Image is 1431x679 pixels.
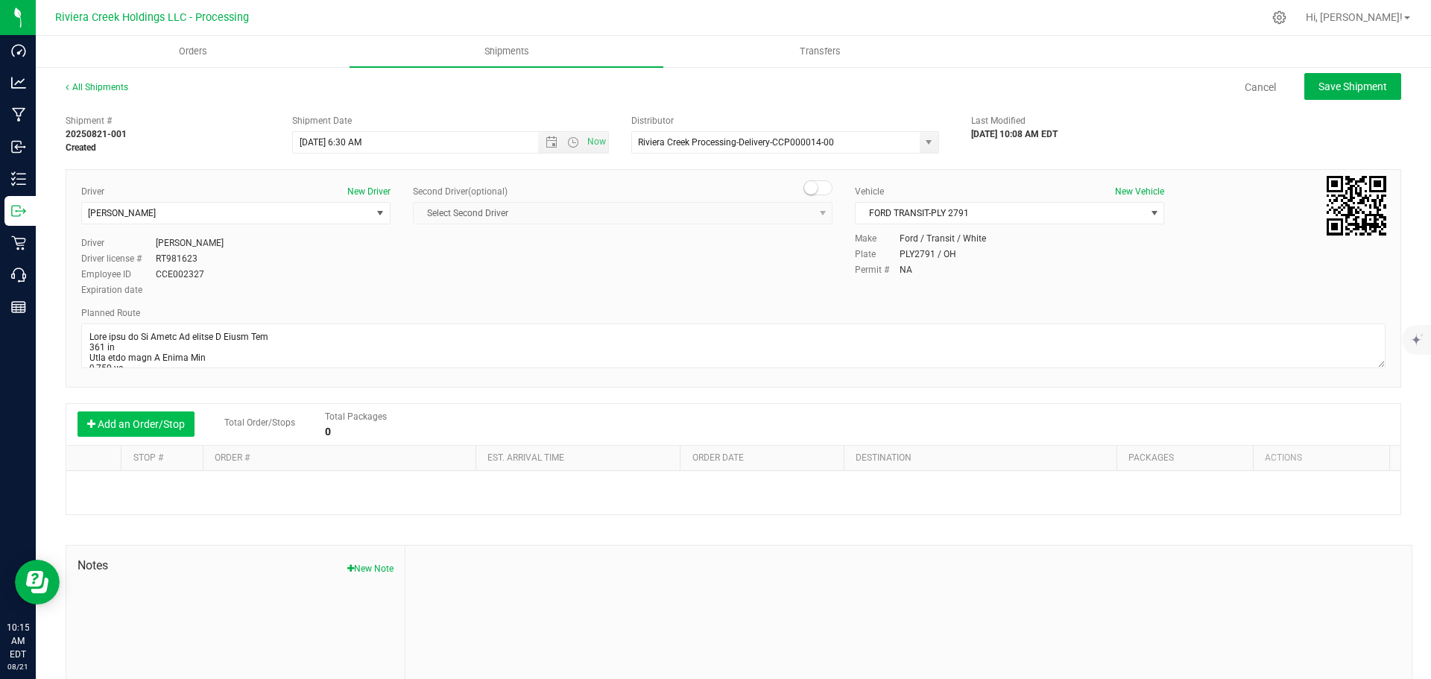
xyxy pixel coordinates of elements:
[156,252,198,265] div: RT981623
[81,252,156,265] label: Driver license #
[1253,446,1389,471] th: Actions
[81,185,104,198] label: Driver
[78,411,195,437] button: Add an Order/Stop
[468,186,508,197] span: (optional)
[81,236,156,250] label: Driver
[371,203,390,224] span: select
[224,417,295,428] span: Total Order/Stops
[584,131,610,153] span: Set Current date
[11,236,26,250] inline-svg: Retail
[66,142,96,153] strong: Created
[855,247,900,261] label: Plate
[900,247,956,261] div: PLY2791 / OH
[487,452,564,463] a: Est. arrival time
[325,426,331,438] strong: 0
[11,203,26,218] inline-svg: Outbound
[1245,80,1276,95] a: Cancel
[66,114,270,127] span: Shipment #
[920,132,938,153] span: select
[7,661,29,672] p: 08/21
[15,560,60,604] iframe: Resource center
[1306,11,1403,23] span: Hi, [PERSON_NAME]!
[971,129,1058,139] strong: [DATE] 10:08 AM EDT
[78,557,394,575] span: Notes
[11,268,26,282] inline-svg: Call Center
[413,185,508,198] label: Second Driver
[631,114,674,127] label: Distributor
[900,263,912,277] div: NA
[1128,452,1174,463] a: Packages
[692,452,744,463] a: Order date
[1270,10,1289,25] div: Manage settings
[55,11,249,24] span: Riviera Creek Holdings LLC - Processing
[156,236,224,250] div: [PERSON_NAME]
[464,45,549,58] span: Shipments
[855,185,884,198] label: Vehicle
[856,452,912,463] a: Destination
[11,43,26,58] inline-svg: Dashboard
[133,452,163,463] a: Stop #
[900,232,986,245] div: Ford / Transit / White
[347,185,391,198] button: New Driver
[663,36,977,67] a: Transfers
[215,452,250,463] a: Order #
[81,308,140,318] span: Planned Route
[1145,203,1163,224] span: select
[159,45,227,58] span: Orders
[855,232,900,245] label: Make
[1318,80,1387,92] span: Save Shipment
[1115,185,1164,198] button: New Vehicle
[856,203,1145,224] span: FORD TRANSIT-PLY 2791
[66,82,128,92] a: All Shipments
[11,139,26,154] inline-svg: Inbound
[11,75,26,90] inline-svg: Analytics
[11,107,26,122] inline-svg: Manufacturing
[7,621,29,661] p: 10:15 AM EDT
[855,263,900,277] label: Permit #
[36,36,350,67] a: Orders
[971,114,1026,127] label: Last Modified
[347,562,394,575] button: New Note
[292,114,352,127] label: Shipment Date
[560,136,586,148] span: Open the time view
[156,268,204,281] div: CCE002327
[11,300,26,315] inline-svg: Reports
[325,411,387,422] span: Total Packages
[81,268,156,281] label: Employee ID
[539,136,564,148] span: Open the date view
[1304,73,1401,100] button: Save Shipment
[1327,176,1386,236] qrcode: 20250821-001
[632,132,911,153] input: Select
[780,45,861,58] span: Transfers
[88,208,156,218] span: [PERSON_NAME]
[1327,176,1386,236] img: Scan me!
[66,129,127,139] strong: 20250821-001
[350,36,663,67] a: Shipments
[11,171,26,186] inline-svg: Inventory
[81,283,156,297] label: Expiration date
